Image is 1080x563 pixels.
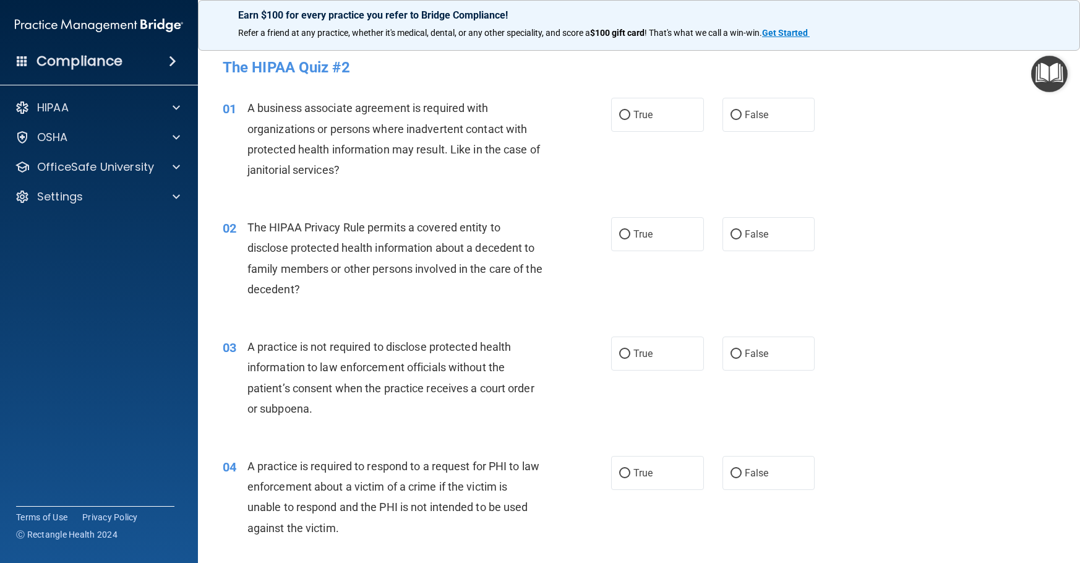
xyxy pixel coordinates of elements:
img: PMB logo [15,13,183,38]
span: A practice is required to respond to a request for PHI to law enforcement about a victim of a cri... [247,460,539,535]
h4: Compliance [36,53,122,70]
strong: $100 gift card [590,28,645,38]
p: HIPAA [37,100,69,115]
span: False [745,228,769,240]
a: OfficeSafe University [15,160,180,174]
span: True [633,467,653,479]
span: True [633,348,653,359]
input: True [619,469,630,478]
input: False [731,111,742,120]
input: False [731,350,742,359]
span: False [745,109,769,121]
a: Privacy Policy [82,511,138,523]
h4: The HIPAA Quiz #2 [223,59,1055,75]
a: OSHA [15,130,180,145]
span: The HIPAA Privacy Rule permits a covered entity to disclose protected health information about a ... [247,221,542,296]
input: True [619,111,630,120]
span: A practice is not required to disclose protected health information to law enforcement officials ... [247,340,534,415]
span: Ⓒ Rectangle Health 2024 [16,528,118,541]
p: Earn $100 for every practice you refer to Bridge Compliance! [238,9,1040,21]
a: Terms of Use [16,511,67,523]
p: Settings [37,189,83,204]
span: True [633,228,653,240]
input: True [619,230,630,239]
span: 03 [223,340,236,355]
span: Refer a friend at any practice, whether it's medical, dental, or any other speciality, and score a [238,28,590,38]
span: A business associate agreement is required with organizations or persons where inadvertent contac... [247,101,540,176]
span: 04 [223,460,236,475]
span: 01 [223,101,236,116]
p: OSHA [37,130,68,145]
span: True [633,109,653,121]
input: True [619,350,630,359]
input: False [731,230,742,239]
span: False [745,467,769,479]
button: Open Resource Center [1031,56,1068,92]
a: Settings [15,189,180,204]
a: HIPAA [15,100,180,115]
span: False [745,348,769,359]
input: False [731,469,742,478]
span: 02 [223,221,236,236]
a: Get Started [762,28,810,38]
p: OfficeSafe University [37,160,154,174]
span: ! That's what we call a win-win. [645,28,762,38]
strong: Get Started [762,28,808,38]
